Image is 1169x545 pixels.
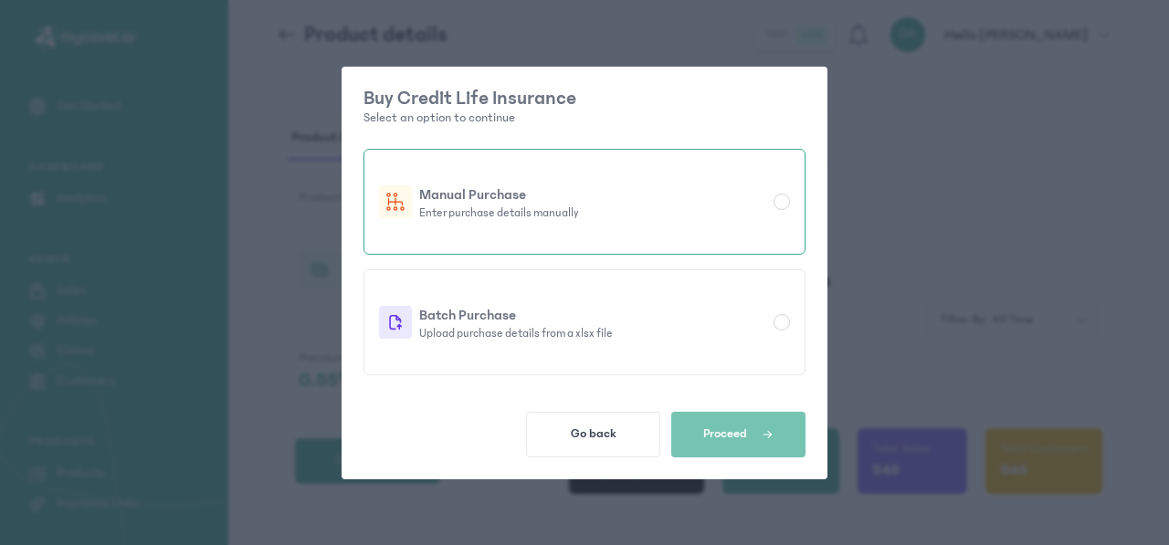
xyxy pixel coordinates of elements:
p: Batch Purchase [419,304,766,326]
p: Upload purchase details from a xlsx file [419,326,766,341]
p: Buy Credit Life Insurance [363,89,806,109]
p: Select an option to continue [363,109,806,127]
p: Enter purchase details manually [419,205,766,220]
button: Go back [526,412,660,457]
button: Proceed [671,412,806,457]
p: Manual Purchase [419,183,766,205]
span: Proceed [703,426,747,441]
span: Go back [571,426,616,441]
